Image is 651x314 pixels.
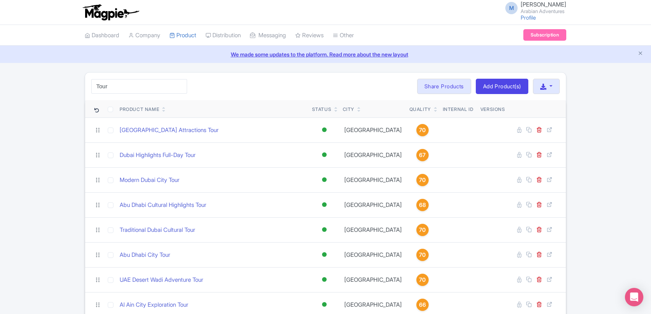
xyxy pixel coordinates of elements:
div: Active [321,149,328,160]
span: M [505,2,518,14]
img: logo-ab69f6fb50320c5b225c76a69d11143b.png [81,4,140,21]
a: Product [169,25,196,46]
a: Dubai Highlights Full-Day Tour [120,151,196,160]
td: [GEOGRAPHIC_DATA] [340,192,406,217]
button: Close announcement [638,50,643,58]
th: Versions [477,100,508,118]
span: 70 [419,126,426,134]
a: 67 [409,149,436,161]
a: Subscription [523,29,566,41]
div: Active [321,299,328,310]
a: M [PERSON_NAME] Arabian Adventures [501,2,566,14]
span: 70 [419,226,426,234]
th: Internal ID [439,100,477,118]
a: Profile [521,14,536,21]
a: 70 [409,274,436,286]
div: Product Name [120,106,159,113]
div: Active [321,224,328,235]
a: Messaging [250,25,286,46]
td: [GEOGRAPHIC_DATA] [340,217,406,242]
a: We made some updates to the platform. Read more about the new layout [5,50,646,58]
div: Open Intercom Messenger [625,288,643,306]
td: [GEOGRAPHIC_DATA] [340,242,406,267]
td: [GEOGRAPHIC_DATA] [340,117,406,142]
div: Active [321,249,328,260]
a: Abu Dhabi Cultural Highlights Tour [120,201,206,210]
a: Company [128,25,160,46]
a: UAE Desert Wadi Adventure Tour [120,276,203,284]
a: Modern Dubai City Tour [120,176,179,185]
span: 68 [419,201,426,209]
div: Status [312,106,332,113]
td: [GEOGRAPHIC_DATA] [340,167,406,192]
a: Reviews [295,25,324,46]
a: Abu Dhabi City Tour [120,251,170,259]
a: 70 [409,249,436,261]
a: Other [333,25,354,46]
a: 70 [409,174,436,186]
span: 70 [419,276,426,284]
a: Distribution [205,25,241,46]
span: 70 [419,251,426,259]
span: 66 [419,301,426,309]
a: 70 [409,124,436,136]
a: 70 [409,224,436,236]
div: Active [321,124,328,136]
a: Share Products [417,79,471,94]
td: [GEOGRAPHIC_DATA] [340,142,406,167]
a: Add Product(s) [476,79,528,94]
div: Active [321,274,328,285]
div: Active [321,199,328,210]
a: Traditional Dubai Cultural Tour [120,226,195,235]
small: Arabian Adventures [521,9,566,14]
div: City [343,106,354,113]
span: [PERSON_NAME] [521,1,566,8]
span: 70 [419,176,426,184]
a: Dashboard [85,25,119,46]
a: Al Ain City Exploration Tour [120,301,188,309]
div: Active [321,174,328,185]
span: 67 [419,151,426,159]
td: [GEOGRAPHIC_DATA] [340,267,406,292]
a: 68 [409,199,436,211]
a: [GEOGRAPHIC_DATA] Attractions Tour [120,126,219,135]
input: Search product name, city, or interal id [91,79,187,94]
a: 66 [409,299,436,311]
div: Quality [409,106,431,113]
